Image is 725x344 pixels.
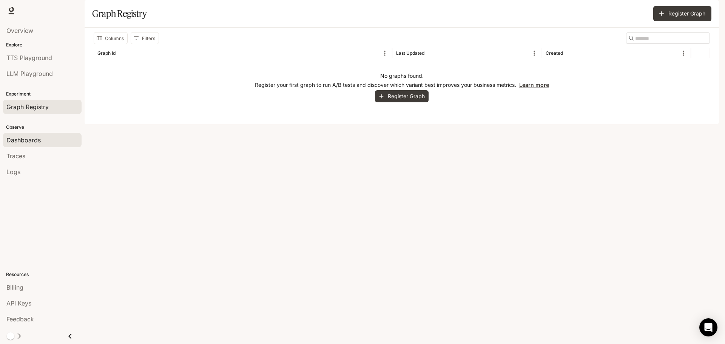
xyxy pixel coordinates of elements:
button: Show filters [131,32,159,44]
p: Register your first graph to run A/B tests and discover which variant best improves your business... [255,81,549,89]
h1: Graph Registry [92,6,147,21]
button: Sort [564,48,575,59]
div: Graph Id [97,50,116,56]
button: Sort [116,48,128,59]
p: No graphs found. [380,72,424,80]
button: Menu [678,48,689,59]
div: Created [546,50,563,56]
a: Learn more [519,82,549,88]
div: Last Updated [396,50,424,56]
button: Menu [529,48,540,59]
button: Select columns [94,32,128,44]
div: Open Intercom Messenger [699,318,717,336]
div: Search [626,32,710,44]
button: Sort [425,48,437,59]
button: Register Graph [375,90,429,103]
button: Menu [379,48,390,59]
button: Register Graph [653,6,711,21]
